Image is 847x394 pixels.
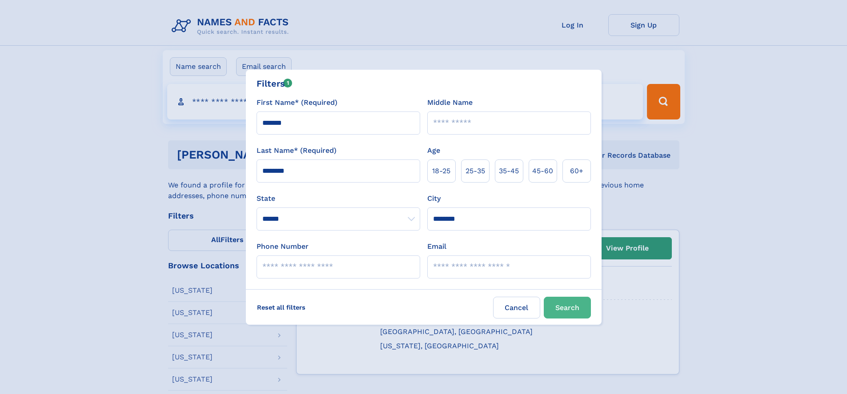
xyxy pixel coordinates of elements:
[427,193,441,204] label: City
[493,297,540,318] label: Cancel
[257,145,337,156] label: Last Name* (Required)
[499,166,519,176] span: 35‑45
[432,166,450,176] span: 18‑25
[427,97,473,108] label: Middle Name
[251,297,311,318] label: Reset all filters
[544,297,591,318] button: Search
[257,77,293,90] div: Filters
[257,97,337,108] label: First Name* (Required)
[427,145,440,156] label: Age
[257,241,309,252] label: Phone Number
[532,166,553,176] span: 45‑60
[570,166,583,176] span: 60+
[466,166,485,176] span: 25‑35
[427,241,446,252] label: Email
[257,193,420,204] label: State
